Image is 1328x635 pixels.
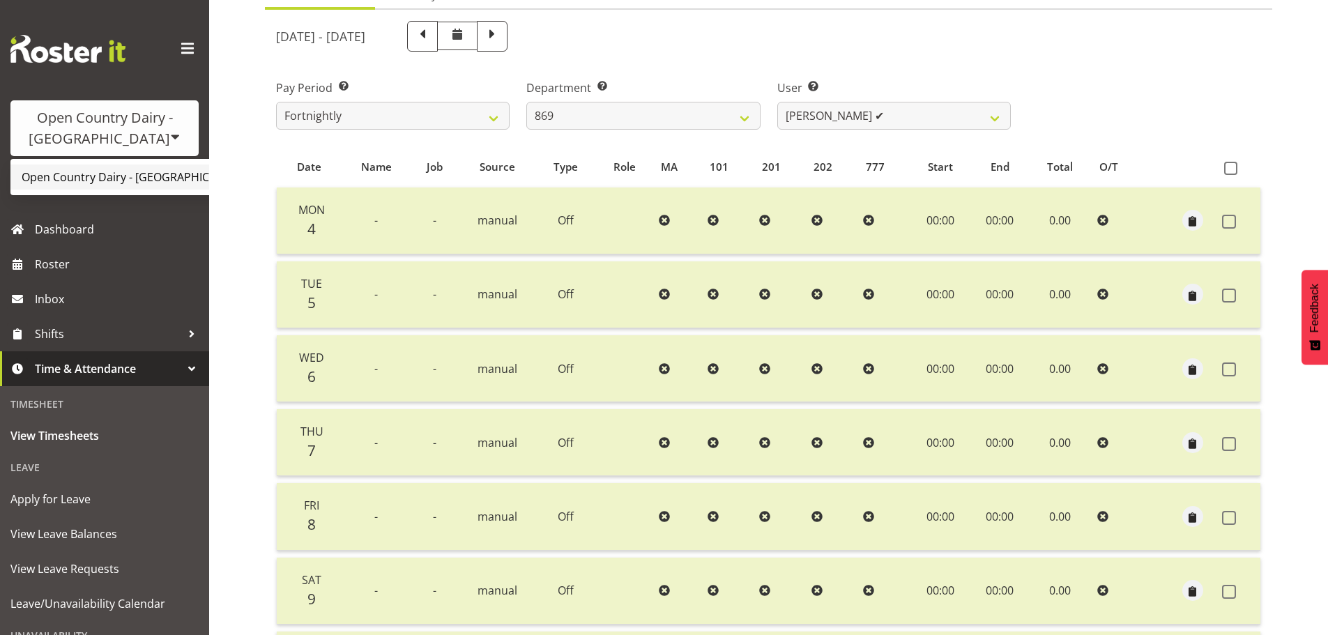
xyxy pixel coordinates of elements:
[910,558,971,625] td: 00:00
[814,159,832,175] span: 202
[1029,261,1091,328] td: 0.00
[276,29,365,44] h5: [DATE] - [DATE]
[10,523,199,544] span: View Leave Balances
[535,558,595,625] td: Off
[307,293,316,312] span: 5
[661,159,678,175] span: MA
[10,593,199,614] span: Leave/Unavailability Calendar
[1029,335,1091,402] td: 0.00
[910,483,971,550] td: 00:00
[433,213,436,228] span: -
[361,159,392,175] span: Name
[1308,284,1321,332] span: Feedback
[374,435,378,450] span: -
[613,159,636,175] span: Role
[307,219,316,238] span: 4
[307,441,316,460] span: 7
[374,213,378,228] span: -
[3,418,206,453] a: View Timesheets
[300,424,323,439] span: Thu
[535,261,595,328] td: Off
[478,286,517,302] span: manual
[374,361,378,376] span: -
[374,509,378,524] span: -
[535,483,595,550] td: Off
[1029,188,1091,254] td: 0.00
[433,361,436,376] span: -
[3,517,206,551] a: View Leave Balances
[478,435,517,450] span: manual
[304,498,319,513] span: Fri
[1047,159,1073,175] span: Total
[478,509,517,524] span: manual
[554,159,578,175] span: Type
[24,107,185,149] div: Open Country Dairy - [GEOGRAPHIC_DATA]
[1099,159,1118,175] span: O/T
[526,79,760,96] label: Department
[991,159,1009,175] span: End
[478,213,517,228] span: manual
[971,261,1030,328] td: 00:00
[35,219,202,240] span: Dashboard
[971,558,1030,625] td: 00:00
[302,572,321,588] span: Sat
[710,159,728,175] span: 101
[35,254,202,275] span: Roster
[535,335,595,402] td: Off
[297,159,321,175] span: Date
[276,79,510,96] label: Pay Period
[535,409,595,476] td: Off
[433,509,436,524] span: -
[374,583,378,598] span: -
[1029,409,1091,476] td: 0.00
[1302,270,1328,365] button: Feedback - Show survey
[971,335,1030,402] td: 00:00
[35,289,202,309] span: Inbox
[298,202,325,217] span: Mon
[35,358,181,379] span: Time & Attendance
[10,558,199,579] span: View Leave Requests
[3,453,206,482] div: Leave
[433,435,436,450] span: -
[3,482,206,517] a: Apply for Leave
[1029,483,1091,550] td: 0.00
[10,35,125,63] img: Rosterit website logo
[480,159,515,175] span: Source
[374,286,378,302] span: -
[10,165,280,190] a: Open Country Dairy - [GEOGRAPHIC_DATA]
[971,188,1030,254] td: 00:00
[3,551,206,586] a: View Leave Requests
[307,514,316,534] span: 8
[1029,558,1091,625] td: 0.00
[10,425,199,446] span: View Timesheets
[910,188,971,254] td: 00:00
[307,589,316,609] span: 9
[301,276,322,291] span: Tue
[35,323,181,344] span: Shifts
[433,583,436,598] span: -
[535,188,595,254] td: Off
[3,390,206,418] div: Timesheet
[910,335,971,402] td: 00:00
[10,489,199,510] span: Apply for Leave
[910,409,971,476] td: 00:00
[478,361,517,376] span: manual
[762,159,781,175] span: 201
[433,286,436,302] span: -
[971,483,1030,550] td: 00:00
[928,159,953,175] span: Start
[910,261,971,328] td: 00:00
[777,79,1011,96] label: User
[866,159,885,175] span: 777
[3,586,206,621] a: Leave/Unavailability Calendar
[971,409,1030,476] td: 00:00
[427,159,443,175] span: Job
[478,583,517,598] span: manual
[299,350,324,365] span: Wed
[307,367,316,386] span: 6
